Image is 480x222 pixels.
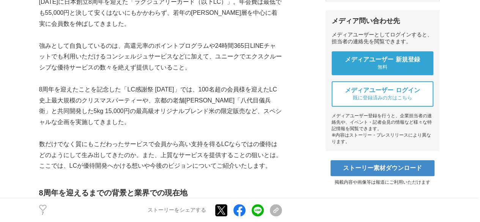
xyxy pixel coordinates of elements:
[39,187,282,199] h2: 8周年を迎えるまでの背景と業界での現在地
[39,139,282,172] p: 数だけでなく質にもこだわったサービスで会員から高い支持を得るLCならではの優待はどのようにして生み出してきたのか。また、上質なサービスを提供することの狙いとは。ここでは、LCが優待開発へかける想...
[332,51,433,75] a: メディアユーザー 新規登録 無料
[345,87,420,94] span: メディアユーザー ログイン
[39,212,47,216] p: 7
[378,64,387,71] span: 無料
[148,207,206,214] p: ストーリーをシェアする
[353,94,412,101] span: 既に登録済みの方はこちら
[332,113,433,145] div: メディアユーザー登録を行うと、企業担当者の連絡先や、イベント・記者会見の情報など様々な特記情報を閲覧できます。 ※内容はストーリー・プレスリリースにより異なります。
[330,160,434,176] a: ストーリー素材ダウンロード
[332,81,433,107] a: メディアユーザー ログイン 既に登録済みの方はこちら
[345,56,420,64] span: メディアユーザー 新規登録
[39,41,282,73] p: 強みとして自負しているのは、高還元率のポイントプログラムや24時間365日LINEチャットでも利用いただけるコンシェルジュサービスなどに加えて、ユニークでエクスクルーシブな優待サービスの数々を絶...
[326,179,439,186] p: 掲載内容や画像等は報道にご利用いただけます
[332,31,433,45] div: メディアユーザーとしてログインすると、担当者の連絡先を閲覧できます。
[332,16,433,25] div: メディア問い合わせ先
[39,84,282,128] p: 8周年を迎えたことを記念した「LC感謝祭 [DATE]」では、100名超の会員様を迎えたLC史上最大規模のクリスマスパーティーや、京都の老舗[PERSON_NAME]「八代目儀兵衛」と共同開発し...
